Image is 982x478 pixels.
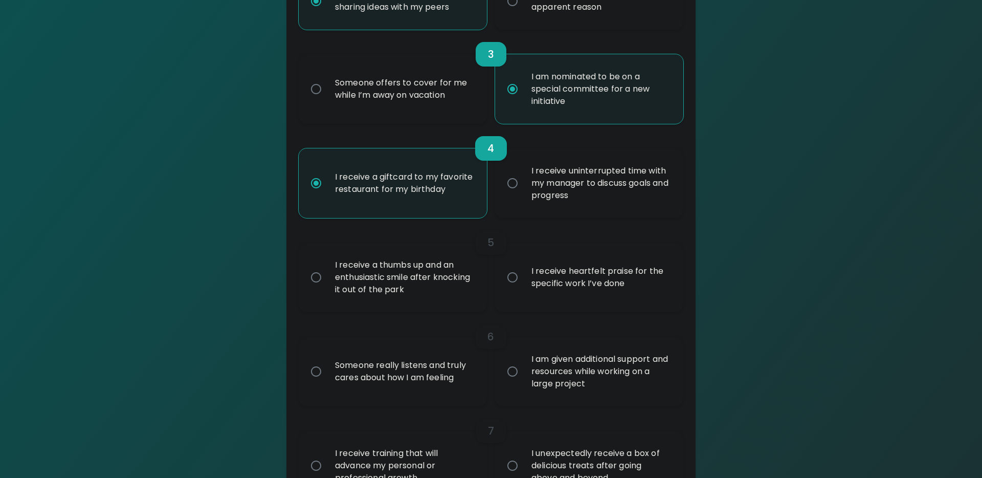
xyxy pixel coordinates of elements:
[327,64,481,114] div: Someone offers to cover for me while I’m away on vacation
[488,423,494,439] h6: 7
[523,253,678,302] div: I receive heartfelt praise for the specific work I’ve done
[299,218,683,312] div: choice-group-check
[327,159,481,208] div: I receive a giftcard to my favorite restaurant for my birthday
[299,30,683,124] div: choice-group-check
[327,347,481,396] div: Someone really listens and truly cares about how I am feeling
[327,247,481,308] div: I receive a thumbs up and an enthusiastic smile after knocking it out of the park
[523,58,678,120] div: I am nominated to be on a special committee for a new initiative
[487,234,494,251] h6: 5
[487,329,494,345] h6: 6
[523,153,678,214] div: I receive uninterrupted time with my manager to discuss goals and progress
[488,46,494,62] h6: 3
[523,341,678,402] div: I am given additional support and resources while working on a large project
[299,312,683,406] div: choice-group-check
[299,124,683,218] div: choice-group-check
[487,140,494,157] h6: 4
